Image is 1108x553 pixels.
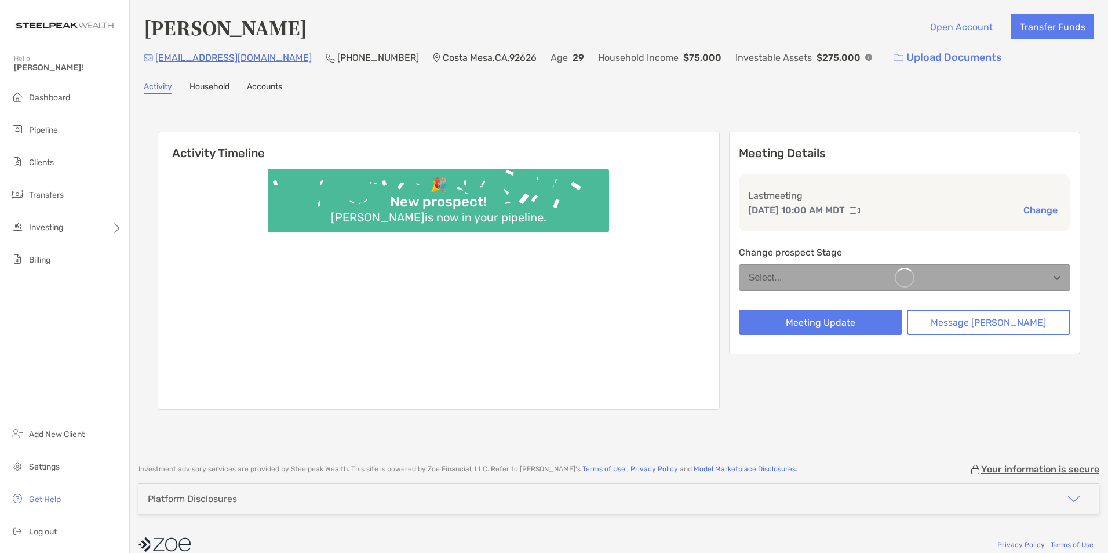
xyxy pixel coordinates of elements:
p: $275,000 [817,50,861,65]
button: Change [1020,204,1061,216]
img: Zoe Logo [14,5,115,46]
p: Last meeting [748,188,1061,203]
img: Location Icon [433,53,440,63]
p: Costa Mesa , CA , 92626 [443,50,537,65]
span: Pipeline [29,125,58,135]
p: [PHONE_NUMBER] [337,50,419,65]
a: Household [189,82,229,94]
img: clients icon [10,155,24,169]
p: Meeting Details [739,146,1070,161]
img: billing icon [10,252,24,266]
img: logout icon [10,524,24,538]
span: Transfers [29,190,64,200]
img: investing icon [10,220,24,234]
img: Info Icon [865,54,872,61]
p: [EMAIL_ADDRESS][DOMAIN_NAME] [155,50,312,65]
h6: Activity Timeline [158,132,719,160]
p: Your information is secure [981,464,1099,475]
div: 🎉 [425,177,452,194]
div: New prospect! [385,194,491,210]
img: communication type [850,206,860,215]
span: Settings [29,462,60,472]
img: settings icon [10,459,24,473]
img: dashboard icon [10,90,24,104]
a: Privacy Policy [630,465,678,473]
div: [PERSON_NAME] is now in your pipeline. [326,210,551,224]
img: pipeline icon [10,122,24,136]
img: icon arrow [1067,492,1081,506]
p: $75,000 [683,50,721,65]
h4: [PERSON_NAME] [144,14,307,41]
a: Model Marketplace Disclosures [694,465,796,473]
img: add_new_client icon [10,427,24,441]
button: Open Account [921,14,1001,39]
p: Age [551,50,568,65]
button: Transfer Funds [1011,14,1094,39]
a: Terms of Use [582,465,625,473]
span: Investing [29,223,63,232]
p: Change prospect Stage [739,245,1070,260]
span: Billing [29,255,50,265]
img: get-help icon [10,492,24,505]
img: transfers icon [10,187,24,201]
a: Terms of Use [1051,541,1094,549]
div: Platform Disclosures [148,493,237,504]
img: button icon [894,54,903,62]
span: [PERSON_NAME]! [14,63,122,72]
p: Investment advisory services are provided by Steelpeak Wealth . This site is powered by Zoe Finan... [138,465,797,474]
a: Upload Documents [886,45,1009,70]
span: Add New Client [29,430,85,439]
span: Clients [29,158,54,168]
a: Accounts [247,82,282,94]
p: Household Income [598,50,679,65]
span: Get Help [29,494,61,504]
img: Email Icon [144,54,153,61]
button: Message [PERSON_NAME] [907,310,1070,335]
a: Activity [144,82,172,94]
span: Log out [29,527,57,537]
img: Phone Icon [326,53,335,63]
p: 29 [573,50,584,65]
button: Meeting Update [739,310,902,335]
a: Privacy Policy [997,541,1045,549]
p: [DATE] 10:00 AM MDT [748,203,845,217]
p: Investable Assets [735,50,812,65]
span: Dashboard [29,93,70,103]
